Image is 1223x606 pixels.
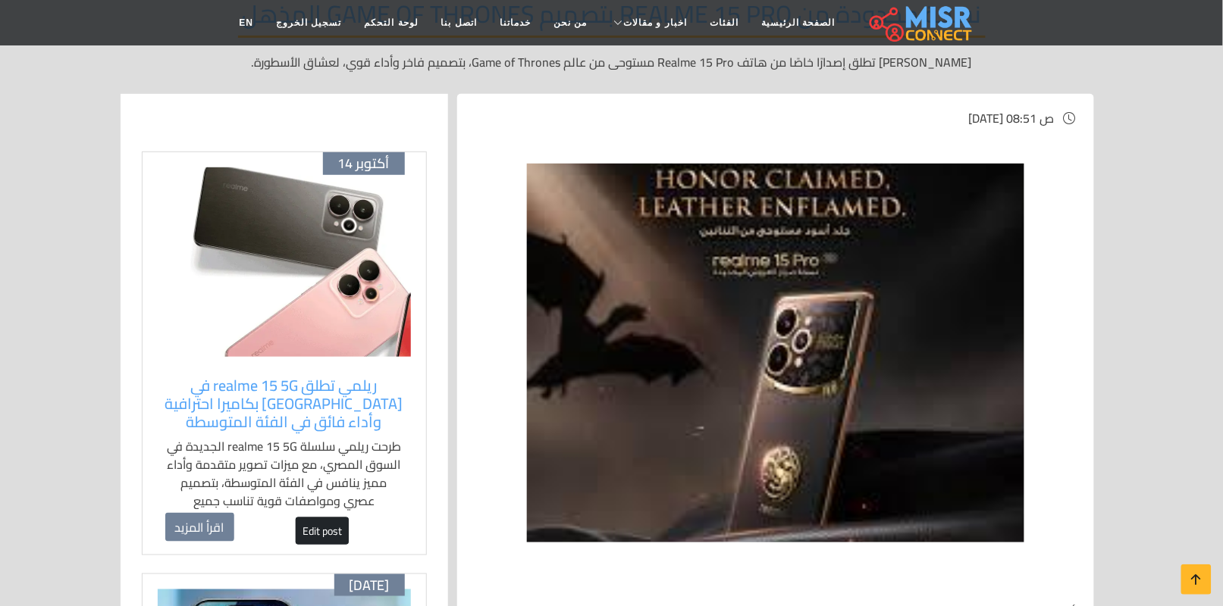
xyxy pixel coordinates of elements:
[350,577,390,594] span: [DATE]
[158,167,411,357] img: هاتف realme 15 5G بكاميرا مزدوجة وتصميم أنيق بلون الوردي الحريري
[750,8,846,37] a: الصفحة الرئيسية
[265,8,353,37] a: تسجيل الخروج
[542,8,598,37] a: من نحن
[527,164,1024,542] img: تصميم هاتف Realme 15 Pro إصدار Game of Thrones بلوني الأسود والذهبي مع شعارات ويستروس
[165,513,234,542] a: اقرأ المزيد
[969,107,1055,130] span: [DATE] 08:51 ص
[227,8,265,37] a: EN
[353,8,429,37] a: لوحة التحكم
[165,376,403,431] a: ريلمي تطلق realme 15 5G في [GEOGRAPHIC_DATA] بكاميرا احترافية وأداء فائق في الفئة المتوسطة
[430,8,488,37] a: اتصل بنا
[698,8,750,37] a: الفئات
[623,16,687,30] span: اخبار و مقالات
[488,8,542,37] a: خدماتنا
[338,155,390,172] span: أكتوبر 14
[870,4,971,42] img: main.misr_connect
[598,8,698,37] a: اخبار و مقالات
[165,437,403,528] p: طرحت ريلمي سلسلة realme 15 5G الجديدة في السوق المصري، مع ميزات تصوير متقدمة وأداء مميز ينافس في ...
[130,53,1094,71] p: [PERSON_NAME] تطلق إصدارًا خاصًا من هاتف Realme 15 Pro مستوحى من عالم Game of Thrones، بتصميم فاخ...
[296,517,349,545] a: Edit post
